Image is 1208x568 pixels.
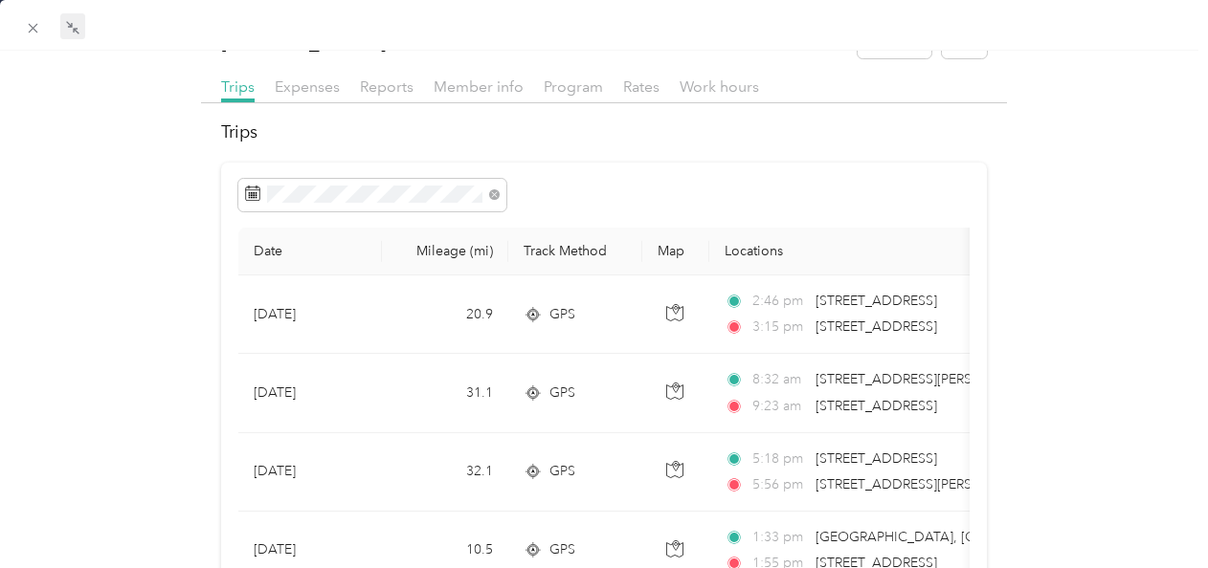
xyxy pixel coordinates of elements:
[752,527,807,548] span: 1:33 pm
[434,77,524,96] span: Member info
[508,228,642,275] th: Track Method
[238,433,382,512] td: [DATE]
[238,228,382,275] th: Date
[238,275,382,354] td: [DATE]
[275,77,340,96] span: Expenses
[221,120,986,145] h2: Trips
[680,77,759,96] span: Work hours
[752,317,807,338] span: 3:15 pm
[544,77,603,96] span: Program
[816,398,937,414] span: [STREET_ADDRESS]
[382,354,508,432] td: 31.1
[238,354,382,432] td: [DATE]
[221,77,255,96] span: Trips
[623,77,660,96] span: Rates
[549,539,575,560] span: GPS
[709,228,1150,275] th: Locations
[549,382,575,404] span: GPS
[816,293,937,309] span: [STREET_ADDRESS]
[816,450,937,467] span: [STREET_ADDRESS]
[360,77,414,96] span: Reports
[752,369,807,390] span: 8:32 am
[752,474,807,495] span: 5:56 pm
[549,461,575,482] span: GPS
[752,396,807,417] span: 9:23 am
[816,371,1043,387] span: [STREET_ADDRESS][PERSON_NAME]
[752,291,807,312] span: 2:46 pm
[816,476,1043,492] span: [STREET_ADDRESS][PERSON_NAME]
[382,228,508,275] th: Mileage (mi)
[1101,461,1208,568] iframe: Everlance-gr Chat Button Frame
[382,433,508,512] td: 32.1
[816,318,937,335] span: [STREET_ADDRESS]
[549,304,575,325] span: GPS
[382,275,508,354] td: 20.9
[752,448,807,470] span: 5:18 pm
[642,228,709,275] th: Map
